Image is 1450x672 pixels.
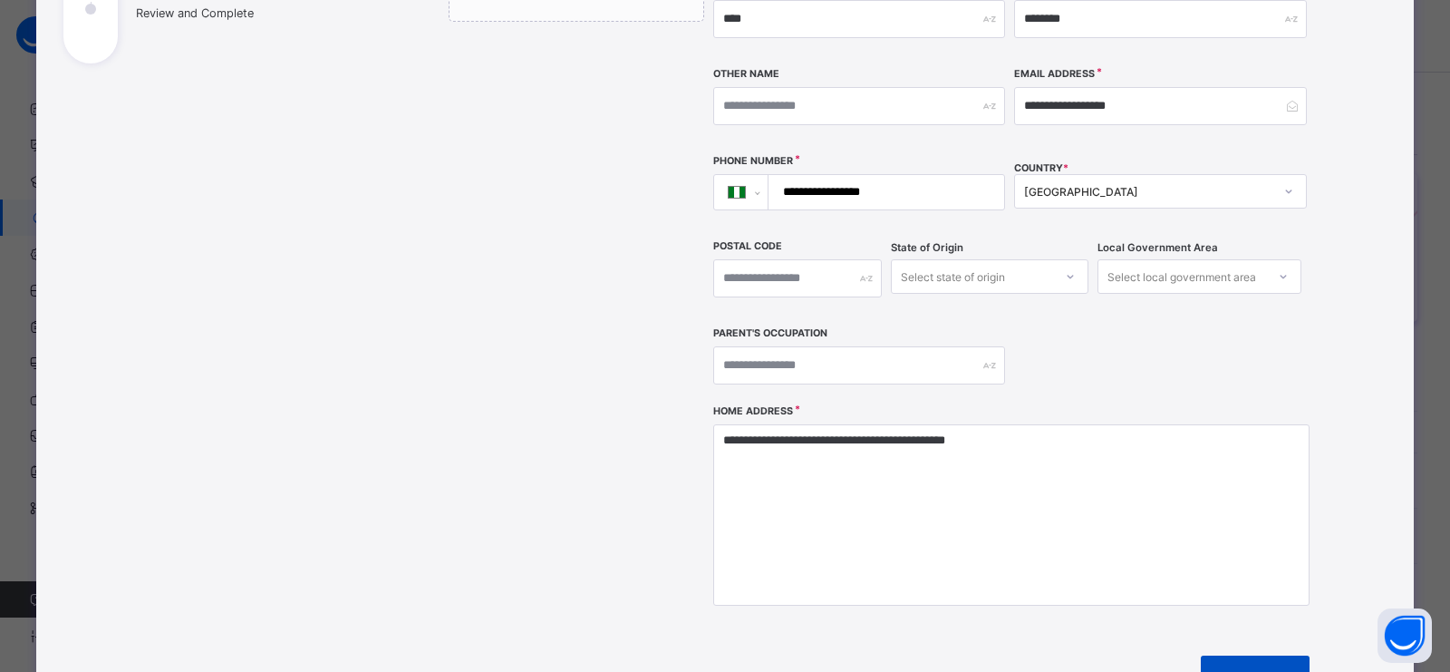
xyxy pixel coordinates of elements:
[1097,241,1218,254] span: Local Government Area
[1107,259,1256,294] div: Select local government area
[1024,185,1272,199] div: [GEOGRAPHIC_DATA]
[1014,68,1095,80] label: Email Address
[713,240,782,252] label: Postal Code
[1014,162,1068,174] span: COUNTRY
[891,241,963,254] span: State of Origin
[901,259,1005,294] div: Select state of origin
[713,405,793,417] label: Home Address
[713,155,793,167] label: Phone Number
[713,327,827,339] label: Parent's Occupation
[713,68,779,80] label: Other Name
[1377,609,1432,663] button: Open asap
